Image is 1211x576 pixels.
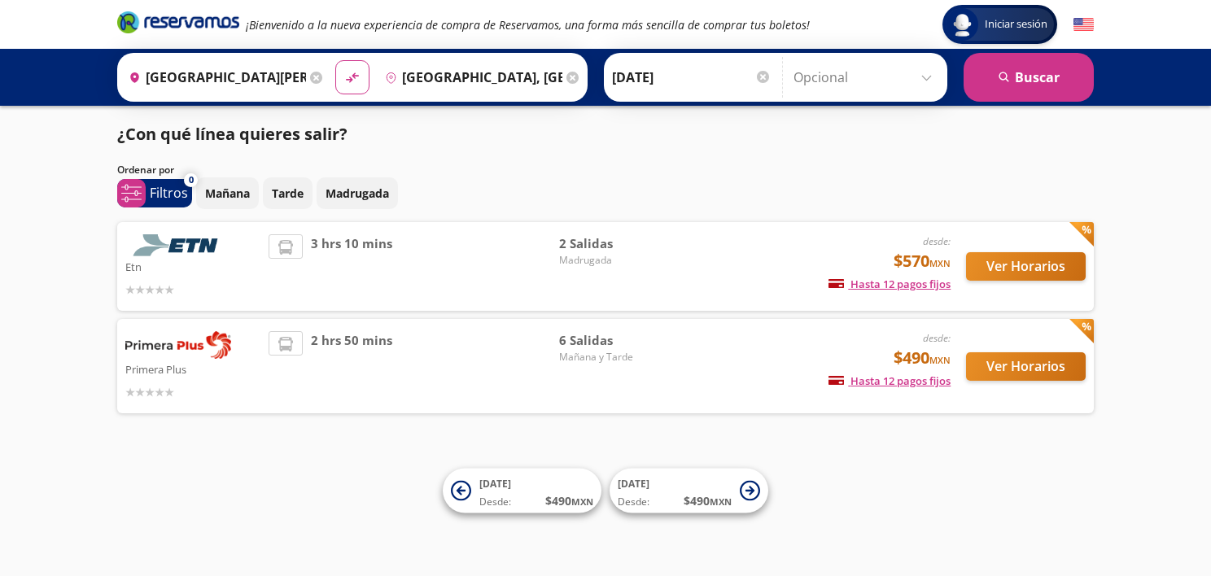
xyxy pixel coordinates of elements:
[117,10,239,39] a: Brand Logo
[559,234,673,253] span: 2 Salidas
[125,331,231,359] img: Primera Plus
[571,495,593,508] small: MXN
[122,57,306,98] input: Buscar Origen
[125,256,260,276] p: Etn
[559,350,673,364] span: Mañana y Tarde
[117,163,174,177] p: Ordenar por
[966,252,1086,281] button: Ver Horarios
[246,17,810,33] em: ¡Bienvenido a la nueva experiencia de compra de Reservamos, una forma más sencilla de comprar tus...
[964,53,1094,102] button: Buscar
[378,57,562,98] input: Buscar Destino
[317,177,398,209] button: Madrugada
[929,257,951,269] small: MXN
[1073,15,1094,35] button: English
[205,185,250,202] p: Mañana
[793,57,939,98] input: Opcional
[684,492,732,509] span: $ 490
[828,373,951,388] span: Hasta 12 pagos fijos
[978,16,1054,33] span: Iniciar sesión
[828,277,951,291] span: Hasta 12 pagos fijos
[311,331,392,401] span: 2 hrs 50 mins
[311,234,392,299] span: 3 hrs 10 mins
[894,346,951,370] span: $490
[545,492,593,509] span: $ 490
[263,177,313,209] button: Tarde
[618,477,649,491] span: [DATE]
[189,173,194,187] span: 0
[559,331,673,350] span: 6 Salidas
[125,359,260,378] p: Primera Plus
[618,495,649,509] span: Desde:
[443,469,601,513] button: [DATE]Desde:$490MXN
[196,177,259,209] button: Mañana
[929,354,951,366] small: MXN
[894,249,951,273] span: $570
[710,495,732,508] small: MXN
[272,185,304,202] p: Tarde
[966,352,1086,381] button: Ver Horarios
[479,477,511,491] span: [DATE]
[125,234,231,256] img: Etn
[610,469,768,513] button: [DATE]Desde:$490MXN
[117,179,192,207] button: 0Filtros
[923,234,951,248] em: desde:
[150,183,188,203] p: Filtros
[117,10,239,34] i: Brand Logo
[479,495,511,509] span: Desde:
[923,331,951,345] em: desde:
[612,57,772,98] input: Elegir Fecha
[117,122,348,146] p: ¿Con qué línea quieres salir?
[326,185,389,202] p: Madrugada
[559,253,673,268] span: Madrugada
